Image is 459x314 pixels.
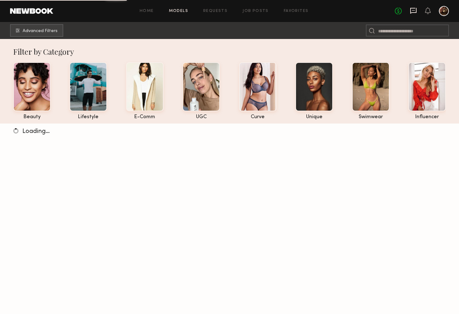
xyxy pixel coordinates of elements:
button: Advanced Filters [10,24,63,37]
span: Loading… [22,129,50,135]
div: beauty [13,114,51,120]
a: Models [169,9,188,13]
div: e-comm [126,114,164,120]
a: Favorites [284,9,309,13]
div: lifestyle [70,114,107,120]
div: UGC [182,114,220,120]
div: Filter by Category [13,47,446,57]
div: curve [239,114,277,120]
a: Requests [203,9,227,13]
a: Job Posts [243,9,269,13]
div: swimwear [352,114,389,120]
div: influencer [408,114,446,120]
div: unique [295,114,333,120]
a: Home [140,9,154,13]
span: Advanced Filters [23,29,58,33]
